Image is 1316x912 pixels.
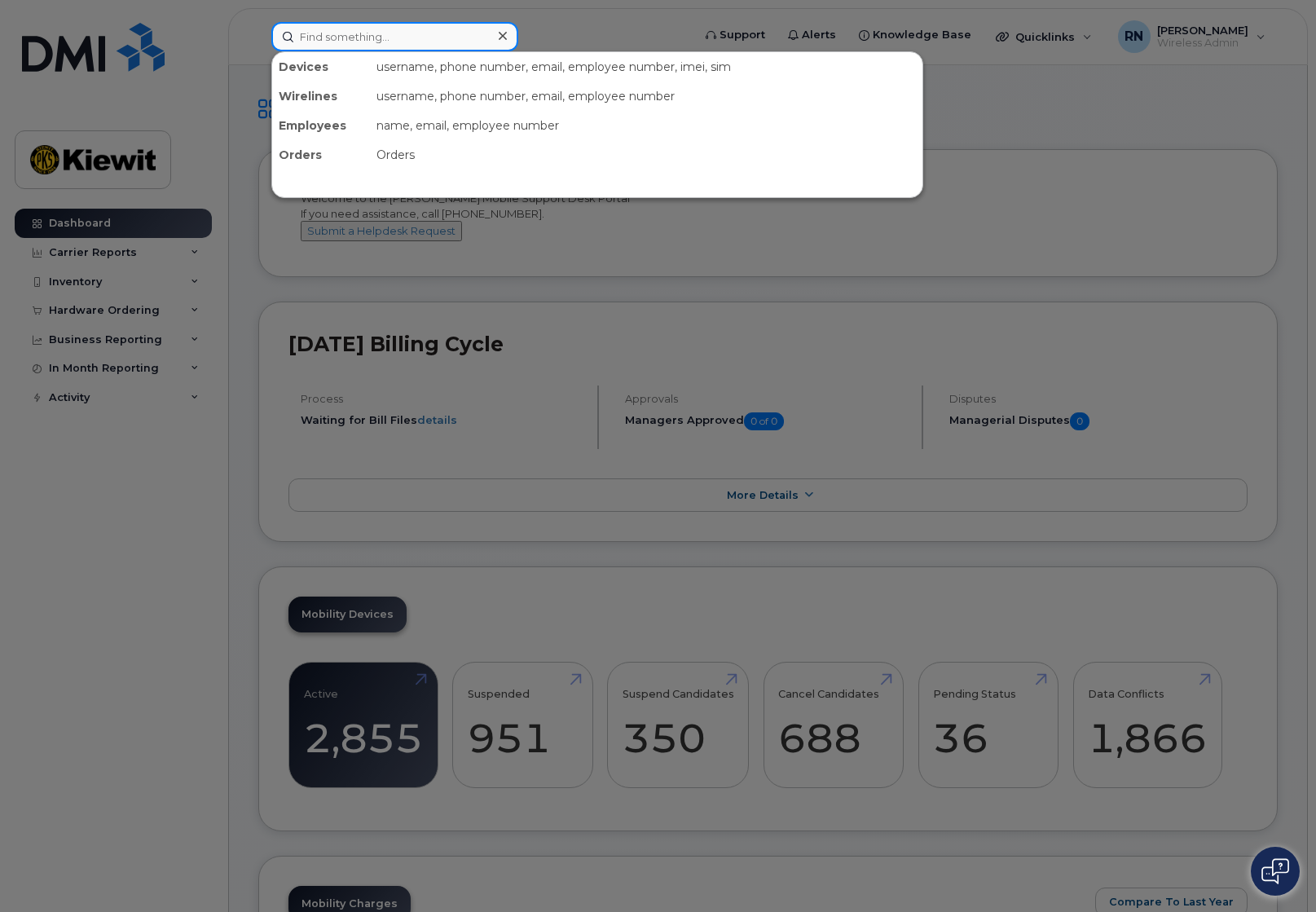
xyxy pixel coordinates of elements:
div: Orders [370,140,922,170]
div: username, phone number, email, employee number [370,82,922,111]
div: Employees [272,111,370,140]
div: username, phone number, email, employee number, imei, sim [370,52,922,82]
div: Devices [272,52,370,82]
img: Open chat [1261,858,1289,884]
div: Orders [272,140,370,170]
div: name, email, employee number [370,111,922,140]
div: Wirelines [272,82,370,111]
